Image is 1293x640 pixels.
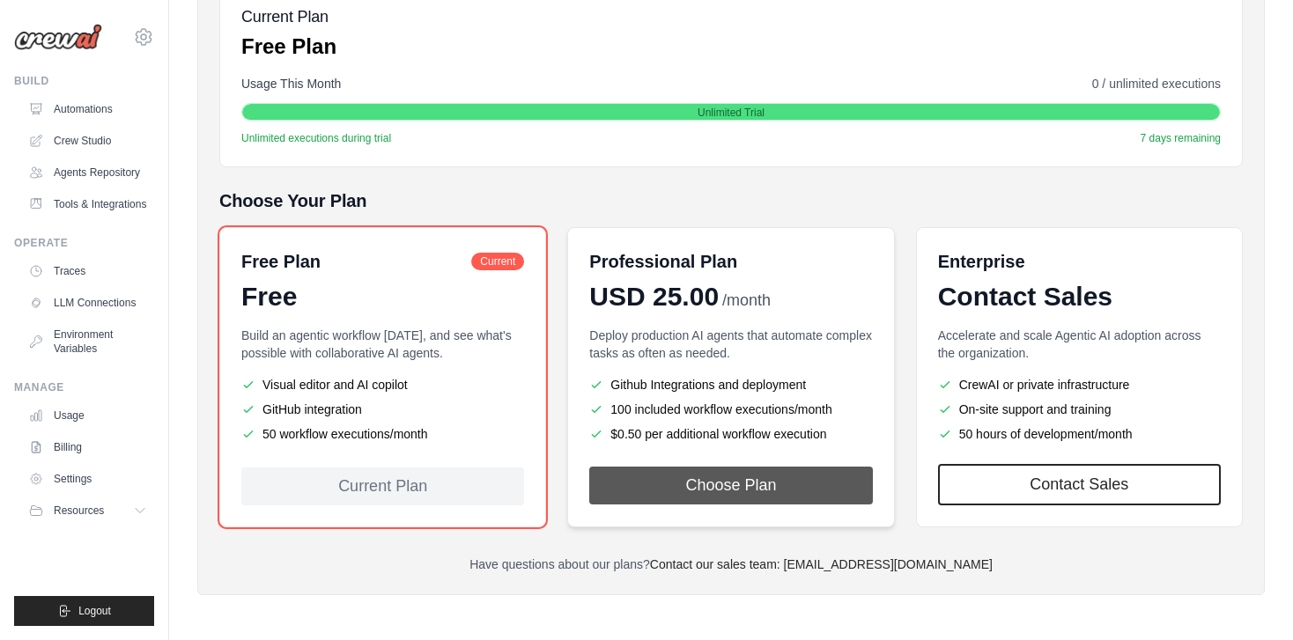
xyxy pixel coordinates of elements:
[219,555,1243,573] p: Have questions about our plans?
[938,376,1221,394] li: CrewAI or private infrastructure
[21,320,154,363] a: Environment Variables
[241,327,524,362] p: Build an agentic workflow [DATE], and see what's possible with collaborative AI agents.
[54,504,104,518] span: Resources
[650,557,993,571] a: Contact our sales team: [EMAIL_ADDRESS][DOMAIN_NAME]
[589,467,872,504] button: Choose Plan
[938,249,1221,274] h6: Enterprise
[21,465,154,493] a: Settings
[241,467,524,505] div: Current Plan
[471,253,524,270] span: Current
[1092,75,1221,92] span: 0 / unlimited executions
[21,257,154,285] a: Traces
[241,425,524,443] li: 50 workflow executions/month
[219,188,1243,213] h5: Choose Your Plan
[1141,131,1221,145] span: 7 days remaining
[241,401,524,418] li: GitHub integration
[938,401,1221,418] li: On-site support and training
[589,401,872,418] li: 100 included workflow executions/month
[14,596,154,626] button: Logout
[938,281,1221,313] div: Contact Sales
[589,249,737,274] h6: Professional Plan
[589,425,872,443] li: $0.50 per additional workflow execution
[21,497,154,525] button: Resources
[78,604,111,618] span: Logout
[21,158,154,187] a: Agents Repository
[14,236,154,250] div: Operate
[589,376,872,394] li: Github Integrations and deployment
[21,433,154,461] a: Billing
[21,289,154,317] a: LLM Connections
[698,106,765,120] span: Unlimited Trial
[589,327,872,362] p: Deploy production AI agents that automate complex tasks as often as needed.
[722,289,771,313] span: /month
[14,24,102,50] img: Logo
[21,190,154,218] a: Tools & Integrations
[241,4,336,29] h5: Current Plan
[241,75,341,92] span: Usage This Month
[14,74,154,88] div: Build
[241,131,391,145] span: Unlimited executions during trial
[938,464,1221,505] a: Contact Sales
[21,127,154,155] a: Crew Studio
[241,249,321,274] h6: Free Plan
[938,327,1221,362] p: Accelerate and scale Agentic AI adoption across the organization.
[241,376,524,394] li: Visual editor and AI copilot
[589,281,719,313] span: USD 25.00
[241,281,524,313] div: Free
[21,401,154,430] a: Usage
[938,425,1221,443] li: 50 hours of development/month
[14,380,154,394] div: Manage
[21,95,154,123] a: Automations
[241,33,336,61] p: Free Plan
